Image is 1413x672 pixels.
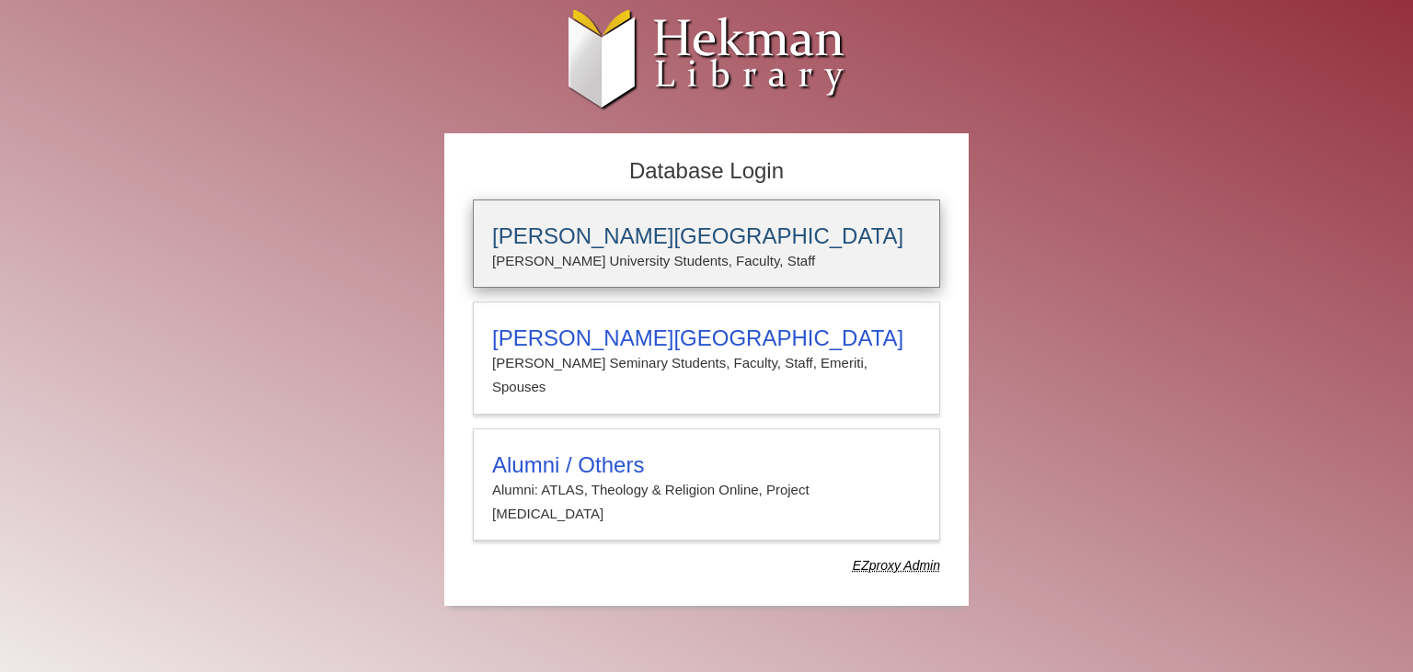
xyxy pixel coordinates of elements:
[492,452,921,478] h3: Alumni / Others
[492,325,921,351] h3: [PERSON_NAME][GEOGRAPHIC_DATA]
[464,153,949,190] h2: Database Login
[492,351,921,400] p: [PERSON_NAME] Seminary Students, Faculty, Staff, Emeriti, Spouses
[492,249,921,273] p: [PERSON_NAME] University Students, Faculty, Staff
[473,199,940,288] a: [PERSON_NAME][GEOGRAPHIC_DATA][PERSON_NAME] University Students, Faculty, Staff
[473,302,940,415] a: [PERSON_NAME][GEOGRAPHIC_DATA][PERSON_NAME] Seminary Students, Faculty, Staff, Emeriti, Spouses
[492,478,921,527] p: Alumni: ATLAS, Theology & Religion Online, Project [MEDICAL_DATA]
[492,223,921,249] h3: [PERSON_NAME][GEOGRAPHIC_DATA]
[492,452,921,527] summary: Alumni / OthersAlumni: ATLAS, Theology & Religion Online, Project [MEDICAL_DATA]
[853,558,940,573] dfn: Use Alumni login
